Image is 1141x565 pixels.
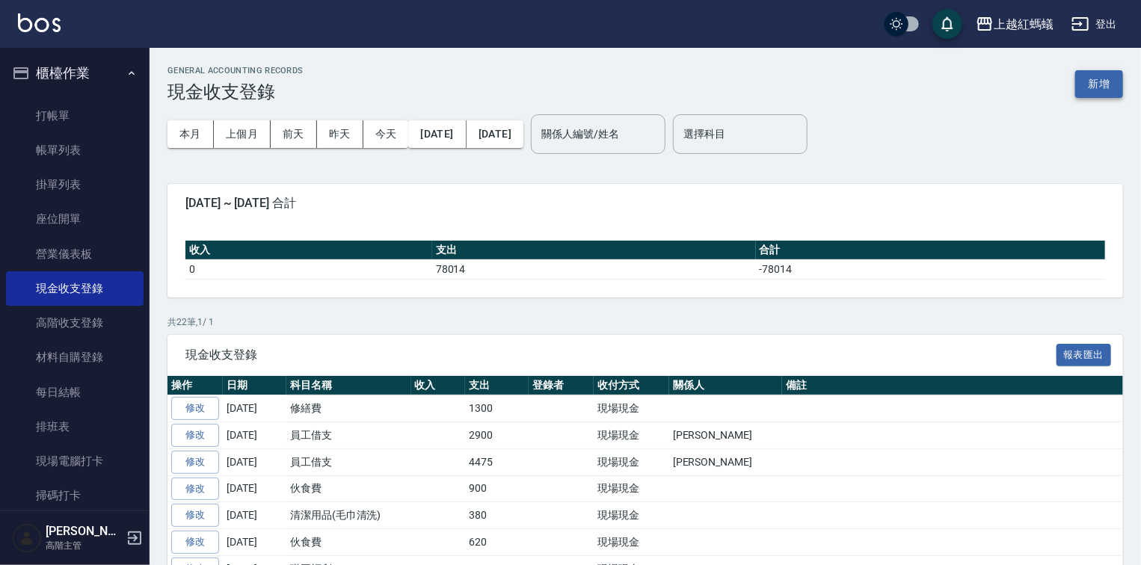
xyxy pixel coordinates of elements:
[363,120,409,148] button: 今天
[185,196,1105,211] span: [DATE] ~ [DATE] 合計
[1075,76,1123,90] a: 新增
[46,539,122,552] p: 高階主管
[185,241,432,260] th: 收入
[223,529,286,556] td: [DATE]
[167,66,304,75] h2: GENERAL ACCOUNTING RECORDS
[12,523,42,553] img: Person
[411,376,466,395] th: 收入
[223,422,286,449] td: [DATE]
[6,410,144,444] a: 排班表
[6,444,144,478] a: 現場電腦打卡
[1075,70,1123,98] button: 新增
[6,478,144,513] a: 掃碼打卡
[594,422,669,449] td: 現場現金
[6,167,144,202] a: 掛單列表
[185,259,432,279] td: 0
[286,376,411,395] th: 科目名稱
[167,315,1123,329] p: 共 22 筆, 1 / 1
[171,424,219,447] a: 修改
[6,375,144,410] a: 每日結帳
[432,241,756,260] th: 支出
[669,448,782,475] td: [PERSON_NAME]
[286,395,411,422] td: 修繕費
[465,502,529,529] td: 380
[6,54,144,93] button: 櫃檯作業
[465,422,529,449] td: 2900
[408,120,466,148] button: [DATE]
[6,340,144,374] a: 材料自購登錄
[594,376,669,395] th: 收付方式
[6,99,144,133] a: 打帳單
[185,348,1057,362] span: 現金收支登錄
[286,529,411,556] td: 伙食費
[529,376,594,395] th: 登錄者
[594,529,669,556] td: 現場現金
[970,9,1059,40] button: 上越紅螞蟻
[167,120,214,148] button: 本月
[465,376,529,395] th: 支出
[223,502,286,529] td: [DATE]
[167,376,223,395] th: 操作
[6,202,144,236] a: 座位開單
[223,376,286,395] th: 日期
[46,524,122,539] h5: [PERSON_NAME]
[171,531,219,554] a: 修改
[994,15,1054,34] div: 上越紅螞蟻
[432,259,756,279] td: 78014
[167,81,304,102] h3: 現金收支登錄
[171,504,219,527] a: 修改
[223,395,286,422] td: [DATE]
[6,271,144,306] a: 現金收支登錄
[317,120,363,148] button: 昨天
[286,502,411,529] td: 清潔用品(毛巾清洗)
[18,13,61,32] img: Logo
[171,478,219,501] a: 修改
[1065,10,1123,38] button: 登出
[467,120,523,148] button: [DATE]
[286,475,411,502] td: 伙食費
[6,237,144,271] a: 營業儀表板
[782,376,1140,395] th: 備註
[6,133,144,167] a: 帳單列表
[1057,347,1112,361] a: 報表匯出
[756,241,1105,260] th: 合計
[223,448,286,475] td: [DATE]
[669,376,782,395] th: 關係人
[223,475,286,502] td: [DATE]
[932,9,962,39] button: save
[594,395,669,422] td: 現場現金
[669,422,782,449] td: [PERSON_NAME]
[594,475,669,502] td: 現場現金
[465,448,529,475] td: 4475
[465,529,529,556] td: 620
[271,120,317,148] button: 前天
[286,422,411,449] td: 員工借支
[214,120,271,148] button: 上個月
[594,502,669,529] td: 現場現金
[594,448,669,475] td: 現場現金
[171,397,219,420] a: 修改
[286,448,411,475] td: 員工借支
[1057,344,1112,367] button: 報表匯出
[465,395,529,422] td: 1300
[465,475,529,502] td: 900
[171,451,219,474] a: 修改
[6,306,144,340] a: 高階收支登錄
[756,259,1105,279] td: -78014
